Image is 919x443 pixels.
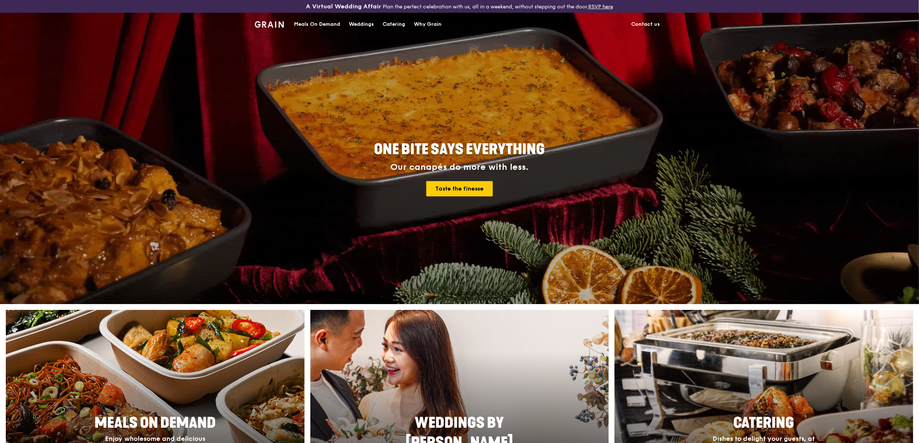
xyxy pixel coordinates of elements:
span: Catering [734,414,794,432]
a: Weddings [344,13,378,35]
a: Contact us [627,13,665,35]
a: RSVP here [588,4,613,10]
span: ONE BITE SAYS EVERYTHING [374,141,545,158]
a: Taste the finesse [426,181,493,196]
div: Catering [383,13,405,35]
div: Weddings [349,13,374,35]
div: Meals On Demand [294,13,340,35]
div: Plan the perfect celebration with us, all in a weekend, without stepping out the door. [250,3,669,10]
a: Why Grain [410,13,446,35]
img: Grain [255,21,284,28]
span: Meals On Demand [94,414,216,432]
div: Why Grain [414,13,442,35]
a: Catering [378,13,410,35]
h3: A Virtual Wedding Affair [306,3,381,10]
a: GrainGrain [255,13,284,35]
div: Our canapés do more with less. [329,162,591,172]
